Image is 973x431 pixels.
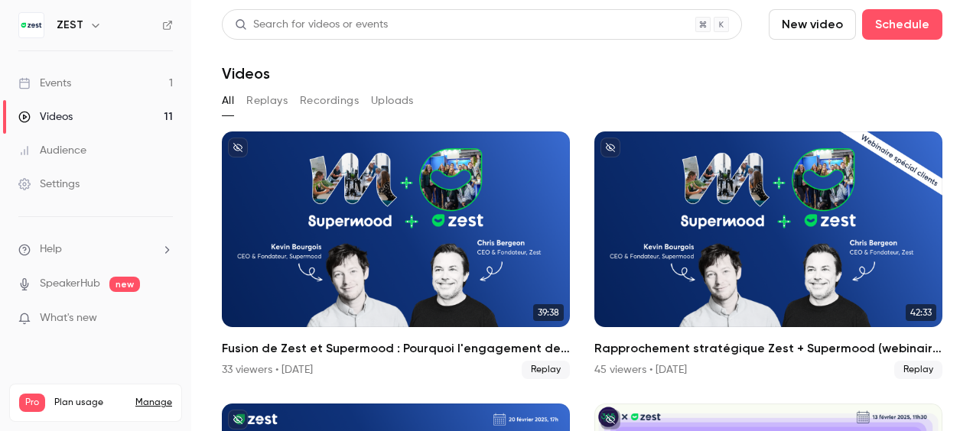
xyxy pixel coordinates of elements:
[40,241,62,258] span: Help
[371,89,414,113] button: Uploads
[594,131,942,379] a: 42:33Rapprochement stratégique Zest + Supermood (webinaire réservé aux clients)45 viewers • [DATE...
[594,362,687,378] div: 45 viewers • [DATE]
[600,138,620,157] button: unpublished
[19,394,45,412] span: Pro
[57,18,83,33] h6: ZEST
[19,13,44,37] img: ZEST
[594,339,942,358] h2: Rapprochement stratégique Zest + Supermood (webinaire réservé aux clients)
[18,177,80,192] div: Settings
[533,304,564,321] span: 39:38
[228,138,248,157] button: unpublished
[109,277,140,292] span: new
[18,109,73,125] div: Videos
[40,310,97,326] span: What's new
[522,361,570,379] span: Replay
[235,17,388,33] div: Search for videos or events
[222,89,234,113] button: All
[135,397,172,409] a: Manage
[594,131,942,379] li: Rapprochement stratégique Zest + Supermood (webinaire réservé aux clients)
[18,241,173,258] li: help-dropdown-opener
[769,9,856,40] button: New video
[894,361,942,379] span: Replay
[222,339,570,358] h2: Fusion de Zest et Supermood : Pourquoi l'engagement des collaborateurs devient un [PERSON_NAME] d...
[246,89,288,113] button: Replays
[54,397,126,409] span: Plan usage
[906,304,936,321] span: 42:33
[40,276,100,292] a: SpeakerHub
[222,131,570,379] a: 39:38Fusion de Zest et Supermood : Pourquoi l'engagement des collaborateurs devient un [PERSON_NA...
[222,362,313,378] div: 33 viewers • [DATE]
[228,410,248,429] button: unpublished
[18,76,71,91] div: Events
[222,64,270,83] h1: Videos
[222,9,942,422] section: Videos
[300,89,359,113] button: Recordings
[222,131,570,379] li: Fusion de Zest et Supermood : Pourquoi l'engagement des collaborateurs devient un levier de compé...
[862,9,942,40] button: Schedule
[600,410,620,429] button: unpublished
[18,143,86,158] div: Audience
